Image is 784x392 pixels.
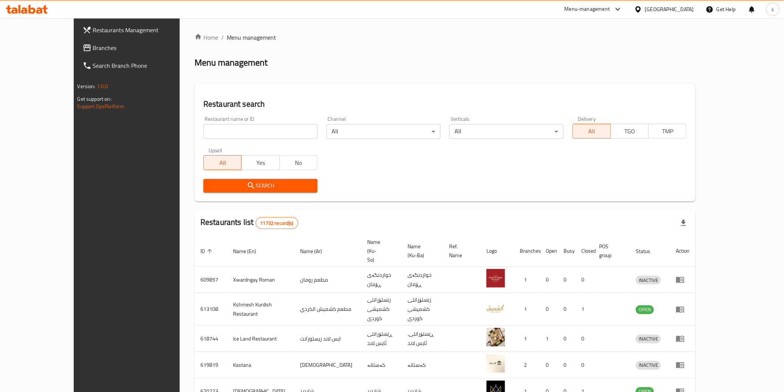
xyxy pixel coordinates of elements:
[558,235,575,267] th: Busy
[283,157,315,168] span: No
[486,354,505,373] img: Kastana
[676,361,690,369] div: Menu
[558,352,575,378] td: 0
[77,57,205,74] a: Search Branch Phone
[575,293,593,326] td: 1
[77,94,112,104] span: Get support on:
[558,267,575,293] td: 0
[200,247,215,256] span: ID
[256,217,298,229] div: Total records count
[203,124,318,139] input: Search for restaurant name or ID..
[207,157,239,168] span: All
[578,116,596,122] label: Delivery
[227,326,294,352] td: Ice Land Restaurant
[576,126,608,137] span: All
[599,242,621,260] span: POS group
[361,267,402,293] td: خواردنگەی ڕۆمان
[514,326,540,352] td: 1
[203,179,318,193] button: Search
[195,33,695,42] nav: breadcrumb
[514,235,540,267] th: Branches
[195,326,227,352] td: 618744
[402,293,443,326] td: رێستۆرانتی کشمیشى كوردى
[486,269,505,288] img: Xwardngay Roman
[540,352,558,378] td: 0
[221,33,224,42] li: /
[449,242,472,260] span: Ref. Name
[575,326,593,352] td: 0
[279,155,318,170] button: No
[540,326,558,352] td: 1
[648,124,687,139] button: TMP
[558,326,575,352] td: 0
[361,293,402,326] td: رێستۆرانتی کشمیشى كوردى
[209,148,222,153] label: Upsell
[294,352,361,378] td: [DEMOGRAPHIC_DATA]
[77,102,124,111] a: Support.OpsPlatform
[367,237,393,264] span: Name (Ku-So)
[195,33,218,42] a: Home
[402,352,443,378] td: کەستانە
[514,352,540,378] td: 2
[227,352,294,378] td: Kastana
[209,181,312,190] span: Search
[402,326,443,352] td: .ڕێستۆرانتی ئایس لاند
[449,124,564,139] div: All
[227,267,294,293] td: Xwardngay Roman
[326,124,441,139] div: All
[572,124,611,139] button: All
[540,293,558,326] td: 0
[486,328,505,346] img: Ice Land Restaurant
[195,352,227,378] td: 619819
[636,247,660,256] span: Status
[481,235,514,267] th: Logo
[361,326,402,352] td: ڕێستۆرانتی ئایس لاند
[294,267,361,293] td: مطعم رومان
[227,293,294,326] td: Kshmesh Kurdish Restaurant
[675,214,692,232] div: Export file
[676,275,690,284] div: Menu
[636,276,661,285] span: INACTIVE
[636,361,661,369] span: INACTIVE
[670,235,695,267] th: Action
[540,267,558,293] td: 0
[93,26,199,34] span: Restaurants Management
[77,82,96,91] span: Version:
[408,242,434,260] span: Name (Ku-Ba)
[93,61,199,70] span: Search Branch Phone
[195,57,268,69] h2: Menu management
[241,155,279,170] button: Yes
[233,247,266,256] span: Name (En)
[514,293,540,326] td: 1
[771,5,774,13] span: s
[195,293,227,326] td: 613108
[300,247,332,256] span: Name (Ar)
[676,305,690,314] div: Menu
[636,335,661,343] span: INACTIVE
[565,5,610,14] div: Menu-management
[611,124,649,139] button: TGO
[294,293,361,326] td: مطعم كشميش الكردي
[203,99,687,110] h2: Restaurant search
[645,5,694,13] div: [GEOGRAPHIC_DATA]
[514,267,540,293] td: 1
[227,33,276,42] span: Menu management
[575,267,593,293] td: 0
[540,235,558,267] th: Open
[486,299,505,317] img: Kshmesh Kurdish Restaurant
[294,326,361,352] td: ايس لاند ريستورانت
[361,352,402,378] td: کەستانە
[575,235,593,267] th: Closed
[77,21,205,39] a: Restaurants Management
[652,126,684,137] span: TMP
[97,82,108,91] span: 1.0.0
[636,305,654,314] span: OPEN
[614,126,646,137] span: TGO
[676,334,690,343] div: Menu
[636,361,661,370] div: INACTIVE
[77,39,205,57] a: Branches
[93,43,199,52] span: Branches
